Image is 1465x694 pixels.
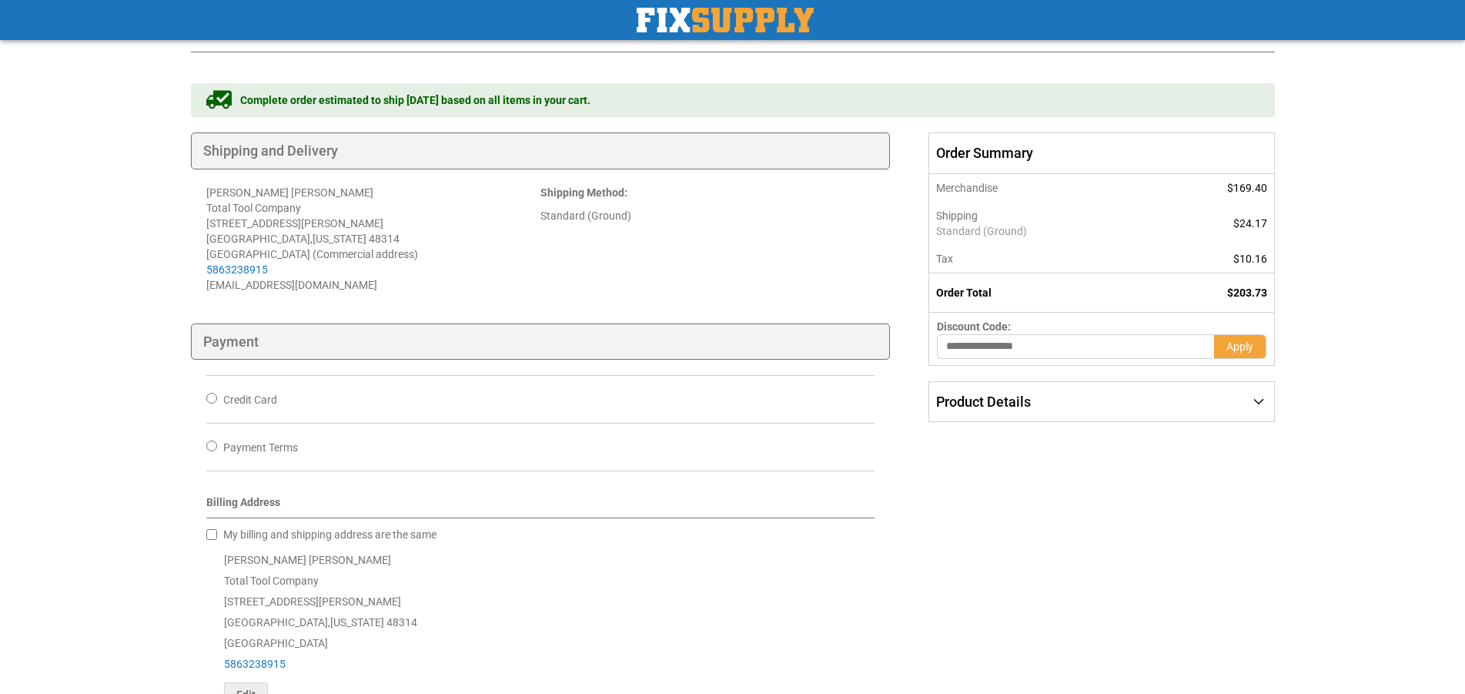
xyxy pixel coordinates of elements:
[540,186,627,199] strong: :
[1227,287,1267,299] span: $203.73
[206,279,377,291] span: [EMAIL_ADDRESS][DOMAIN_NAME]
[1233,253,1267,265] span: $10.16
[936,287,992,299] strong: Order Total
[313,233,366,245] span: [US_STATE]
[936,223,1148,239] span: Standard (Ground)
[206,263,268,276] a: 5863238915
[1226,340,1253,353] span: Apply
[191,132,891,169] div: Shipping and Delivery
[223,441,298,454] span: Payment Terms
[1227,182,1267,194] span: $169.40
[224,658,286,670] a: 5863238915
[937,320,1011,333] span: Discount Code:
[330,616,384,629] span: [US_STATE]
[240,92,590,108] span: Complete order estimated to ship [DATE] based on all items in your cart.
[540,186,624,199] span: Shipping Method
[223,394,277,406] span: Credit Card
[929,174,1156,202] th: Merchandise
[191,324,891,360] div: Payment
[223,528,436,541] span: My billing and shipping address are the same
[936,394,1031,410] span: Product Details
[206,185,540,293] address: [PERSON_NAME] [PERSON_NAME] Total Tool Company [STREET_ADDRESS][PERSON_NAME] [GEOGRAPHIC_DATA] , ...
[929,245,1156,273] th: Tax
[1214,334,1266,359] button: Apply
[1233,217,1267,230] span: $24.17
[928,132,1274,174] span: Order Summary
[637,8,814,32] a: store logo
[540,208,875,223] div: Standard (Ground)
[206,495,875,518] div: Billing Address
[936,210,978,222] span: Shipping
[637,8,814,32] img: Fix Industrial Supply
